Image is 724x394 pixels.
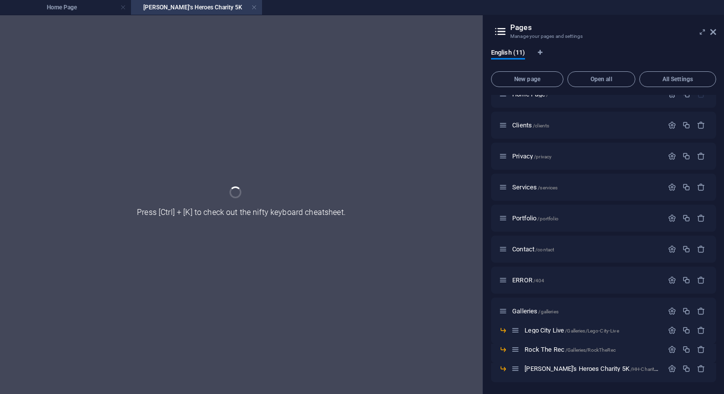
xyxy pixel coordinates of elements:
[512,245,554,253] span: Click to open page
[509,215,663,221] div: Portfolio/portfolio
[512,214,559,222] span: Click to open page
[510,32,696,41] h3: Manage your pages and settings
[697,307,705,315] div: Remove
[697,183,705,191] div: Remove
[682,364,691,373] div: Duplicate
[512,183,558,191] span: Services
[525,346,616,353] span: Click to open page
[535,247,554,252] span: /contact
[512,307,559,315] span: Click to open page
[668,183,676,191] div: Settings
[131,2,262,13] h4: [PERSON_NAME]'s Heroes Charity 5K
[533,123,549,128] span: /clients
[525,327,619,334] span: Lego City Live
[491,49,716,67] div: Language Tabs
[512,152,552,160] span: Click to open page
[572,76,631,82] span: Open all
[509,184,663,190] div: Services/services
[512,276,544,284] span: Click to open page
[510,23,716,32] h2: Pages
[639,71,716,87] button: All Settings
[509,246,663,252] div: Contact/contact
[697,152,705,160] div: Remove
[565,347,616,353] span: /Galleries/RockTheRec
[644,76,712,82] span: All Settings
[682,152,691,160] div: Duplicate
[697,214,705,222] div: Remove
[509,122,663,128] div: Clients/clients
[682,245,691,253] div: Duplicate
[567,71,635,87] button: Open all
[668,276,676,284] div: Settings
[491,47,525,61] span: English (11)
[668,121,676,129] div: Settings
[534,154,552,159] span: /privacy
[682,121,691,129] div: Duplicate
[533,278,545,283] span: /404
[538,309,558,314] span: /galleries
[565,328,619,333] span: /Galleries/Lego-City-Live
[682,307,691,315] div: Duplicate
[668,152,676,160] div: Settings
[491,71,563,87] button: New page
[522,327,663,333] div: Lego City Live/Galleries/Lego-City-Live
[668,214,676,222] div: Settings
[668,307,676,315] div: Settings
[522,346,663,353] div: Rock The Rec/Galleries/RockTheRec
[668,326,676,334] div: Settings
[682,326,691,334] div: Duplicate
[682,276,691,284] div: Duplicate
[697,326,705,334] div: Remove
[512,121,549,129] span: Click to open page
[522,365,663,372] div: [PERSON_NAME]'s Heroes Charity 5K/HH-Charity-5K
[537,216,558,221] span: /portfolio
[546,92,548,97] span: /
[509,277,663,283] div: ERROR/404
[668,245,676,253] div: Settings
[697,276,705,284] div: Remove
[630,366,664,372] span: /HH-Charity-5K
[682,214,691,222] div: Duplicate
[697,121,705,129] div: Remove
[682,183,691,191] div: Duplicate
[495,76,559,82] span: New page
[668,364,676,373] div: Settings
[697,245,705,253] div: Remove
[538,185,558,190] span: /services
[509,153,663,159] div: Privacy/privacy
[509,308,663,314] div: Galleries/galleries
[668,345,676,354] div: Settings
[697,364,705,373] div: Remove
[525,365,664,372] span: Click to open page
